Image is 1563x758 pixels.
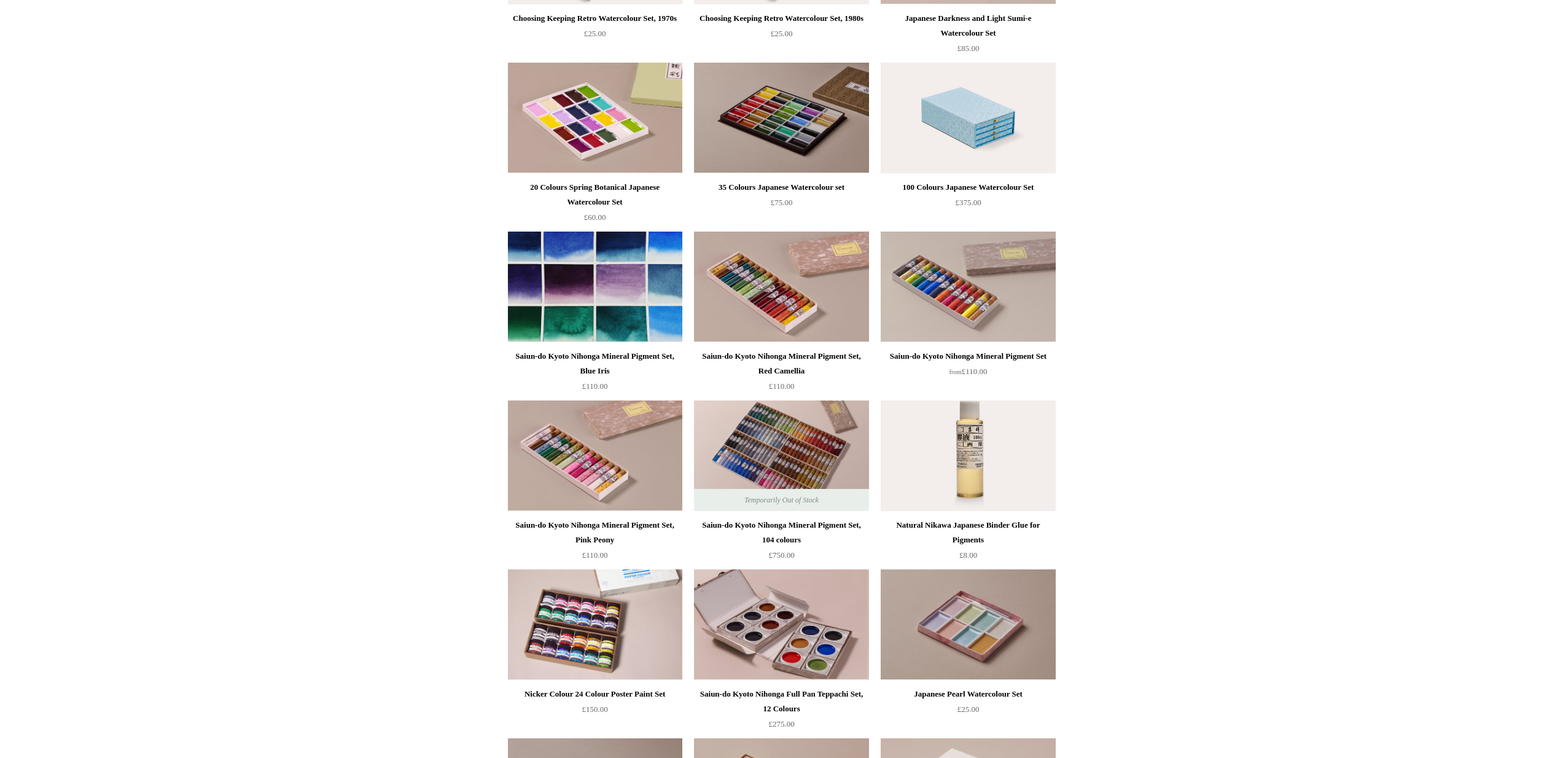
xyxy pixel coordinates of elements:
a: Saiun-do Kyoto Nihonga Mineral Pigment Set, Red Camellia Saiun-do Kyoto Nihonga Mineral Pigment S... [694,232,868,342]
a: Natural Nikawa Japanese Binder Glue for Pigments Natural Nikawa Japanese Binder Glue for Pigments [881,400,1055,511]
div: Saiun-do Kyoto Nihonga Mineral Pigment Set, Blue Iris [511,349,679,378]
a: Japanese Pearl Watercolour Set £25.00 [881,687,1055,737]
img: Saiun-do Kyoto Nihonga Mineral Pigment Set, Blue Iris [508,232,682,342]
a: Nicker Colour 24 Colour Poster Paint Set £150.00 [508,687,682,737]
span: £110.00 [949,367,988,376]
img: 100 Colours Japanese Watercolour Set [881,63,1055,173]
div: Japanese Pearl Watercolour Set [884,687,1052,701]
span: £110.00 [769,381,795,391]
div: 20 Colours Spring Botanical Japanese Watercolour Set [511,180,679,209]
div: Saiun-do Kyoto Nihonga Mineral Pigment Set, 104 colours [697,518,865,547]
div: Saiun-do Kyoto Nihonga Mineral Pigment Set, Red Camellia [697,349,865,378]
div: Choosing Keeping Retro Watercolour Set, 1970s [511,11,679,26]
span: £110.00 [582,550,608,560]
span: £25.00 [957,705,980,714]
a: Natural Nikawa Japanese Binder Glue for Pigments £8.00 [881,518,1055,568]
a: 35 Colours Japanese Watercolour set 35 Colours Japanese Watercolour set [694,63,868,173]
div: Saiun-do Kyoto Nihonga Mineral Pigment Set [884,349,1052,364]
a: Japanese Darkness and Light Sumi-e Watercolour Set £85.00 [881,11,1055,61]
div: Saiun-do Kyoto Nihonga Mineral Pigment Set, Pink Peony [511,518,679,547]
span: £750.00 [768,550,794,560]
a: Saiun-do Kyoto Nihonga Mineral Pigment Set, Pink Peony Saiun-do Kyoto Nihonga Mineral Pigment Set... [508,400,682,511]
a: Choosing Keeping Retro Watercolour Set, 1980s £25.00 [694,11,868,61]
div: Saiun-do Kyoto Nihonga Full Pan Teppachi Set, 12 Colours [697,687,865,716]
a: Saiun-do Kyoto Nihonga Mineral Pigment Set Saiun-do Kyoto Nihonga Mineral Pigment Set [881,232,1055,342]
a: Nicker Colour 24 Colour Poster Paint Set Nicker Colour 24 Colour Poster Paint Set [508,569,682,680]
a: Saiun-do Kyoto Nihonga Full Pan Teppachi Set, 12 Colours Saiun-do Kyoto Nihonga Full Pan Teppachi... [694,569,868,680]
a: 100 Colours Japanese Watercolour Set £375.00 [881,180,1055,230]
img: Saiun-do Kyoto Nihonga Mineral Pigment Set [881,232,1055,342]
div: Natural Nikawa Japanese Binder Glue for Pigments [884,518,1052,547]
a: Choosing Keeping Retro Watercolour Set, 1970s £25.00 [508,11,682,61]
a: Saiun-do Kyoto Nihonga Mineral Pigment Set, Pink Peony £110.00 [508,518,682,568]
span: £85.00 [957,44,980,53]
span: £25.00 [584,29,606,38]
span: from [949,369,962,375]
div: Nicker Colour 24 Colour Poster Paint Set [511,687,679,701]
img: Japanese Pearl Watercolour Set [881,569,1055,680]
span: £25.00 [771,29,793,38]
a: Saiun-do Kyoto Nihonga Full Pan Teppachi Set, 12 Colours £275.00 [694,687,868,737]
a: Saiun-do Kyoto Nihonga Mineral Pigment Set, Blue Iris £110.00 [508,349,682,399]
span: Temporarily Out of Stock [732,489,831,511]
span: £150.00 [582,705,607,714]
div: 100 Colours Japanese Watercolour Set [884,180,1052,195]
a: 20 Colours Spring Botanical Japanese Watercolour Set 20 Colours Spring Botanical Japanese Waterco... [508,63,682,173]
a: Saiun-do Kyoto Nihonga Mineral Pigment Set from£110.00 [881,349,1055,399]
img: Saiun-do Kyoto Nihonga Full Pan Teppachi Set, 12 Colours [694,569,868,680]
img: 20 Colours Spring Botanical Japanese Watercolour Set [508,63,682,173]
a: Japanese Pearl Watercolour Set Japanese Pearl Watercolour Set [881,569,1055,680]
a: Saiun-do Kyoto Nihonga Mineral Pigment Set, Red Camellia £110.00 [694,349,868,399]
img: Saiun-do Kyoto Nihonga Mineral Pigment Set, 104 colours [694,400,868,511]
a: Saiun-do Kyoto Nihonga Mineral Pigment Set, 104 colours £750.00 [694,518,868,568]
span: £110.00 [582,381,608,391]
div: Japanese Darkness and Light Sumi-e Watercolour Set [884,11,1052,41]
a: 35 Colours Japanese Watercolour set £75.00 [694,180,868,230]
img: Nicker Colour 24 Colour Poster Paint Set [508,569,682,680]
span: £375.00 [955,198,981,207]
a: 100 Colours Japanese Watercolour Set 100 Colours Japanese Watercolour Set [881,63,1055,173]
span: £60.00 [584,213,606,222]
a: Saiun-do Kyoto Nihonga Mineral Pigment Set, 104 colours Saiun-do Kyoto Nihonga Mineral Pigment Se... [694,400,868,511]
span: £275.00 [768,719,794,729]
div: 35 Colours Japanese Watercolour set [697,180,865,195]
img: Saiun-do Kyoto Nihonga Mineral Pigment Set, Red Camellia [694,232,868,342]
span: £8.00 [959,550,977,560]
img: Natural Nikawa Japanese Binder Glue for Pigments [881,400,1055,511]
img: 35 Colours Japanese Watercolour set [694,63,868,173]
a: Saiun-do Kyoto Nihonga Mineral Pigment Set, Blue Iris Saiun-do Kyoto Nihonga Mineral Pigment Set,... [508,232,682,342]
img: Saiun-do Kyoto Nihonga Mineral Pigment Set, Pink Peony [508,400,682,511]
span: £75.00 [771,198,793,207]
div: Choosing Keeping Retro Watercolour Set, 1980s [697,11,865,26]
a: 20 Colours Spring Botanical Japanese Watercolour Set £60.00 [508,180,682,230]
